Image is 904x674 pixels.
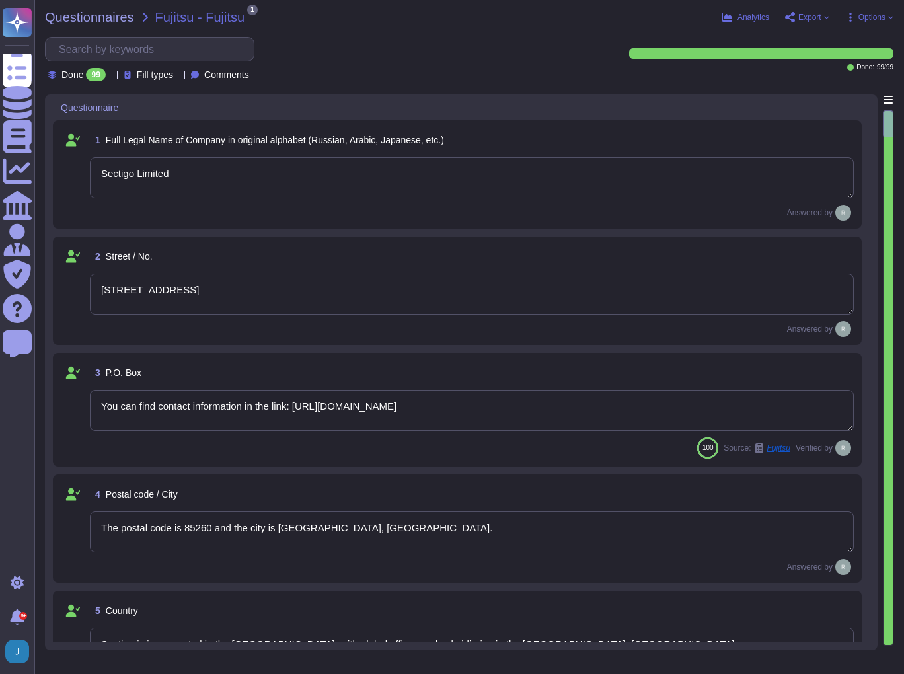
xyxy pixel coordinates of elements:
[722,12,769,22] button: Analytics
[3,637,38,666] button: user
[45,11,134,24] span: Questionnaires
[835,440,851,456] img: user
[61,103,118,112] span: Questionnaire
[90,490,100,499] span: 4
[5,640,29,663] img: user
[90,157,854,198] textarea: Sectigo Limited
[61,70,83,79] span: Done
[835,559,851,575] img: user
[204,70,249,79] span: Comments
[798,13,821,21] span: Export
[86,68,105,81] div: 99
[106,251,153,262] span: Street / No.
[724,443,790,453] span: Source:
[106,489,178,500] span: Postal code / City
[787,209,833,217] span: Answered by
[90,628,854,669] textarea: Sectigo is incorporated in the [GEOGRAPHIC_DATA], with global offices and subsidiaries in the [GE...
[877,64,893,71] span: 99 / 99
[796,444,833,452] span: Verified by
[787,563,833,571] span: Answered by
[858,13,885,21] span: Options
[19,612,27,620] div: 9+
[737,13,769,21] span: Analytics
[247,5,258,15] span: 1
[155,11,245,24] span: Fujitsu - Fujitsu
[106,367,141,378] span: P.O. Box
[106,135,444,145] span: Full Legal Name of Company in original alphabet (Russian, Arabic, Japanese, etc.)
[787,325,833,333] span: Answered by
[90,135,100,145] span: 1
[52,38,254,61] input: Search by keywords
[767,444,790,452] span: Fujitsu
[856,64,874,71] span: Done:
[106,605,138,616] span: Country
[90,511,854,552] textarea: The postal code is 85260 and the city is [GEOGRAPHIC_DATA], [GEOGRAPHIC_DATA].
[90,606,100,615] span: 5
[90,390,854,431] textarea: You can find contact information in the link: [URL][DOMAIN_NAME]
[90,274,854,315] textarea: [STREET_ADDRESS]
[90,252,100,261] span: 2
[90,368,100,377] span: 3
[835,205,851,221] img: user
[702,444,714,451] span: 100
[137,70,173,79] span: Fill types
[835,321,851,337] img: user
